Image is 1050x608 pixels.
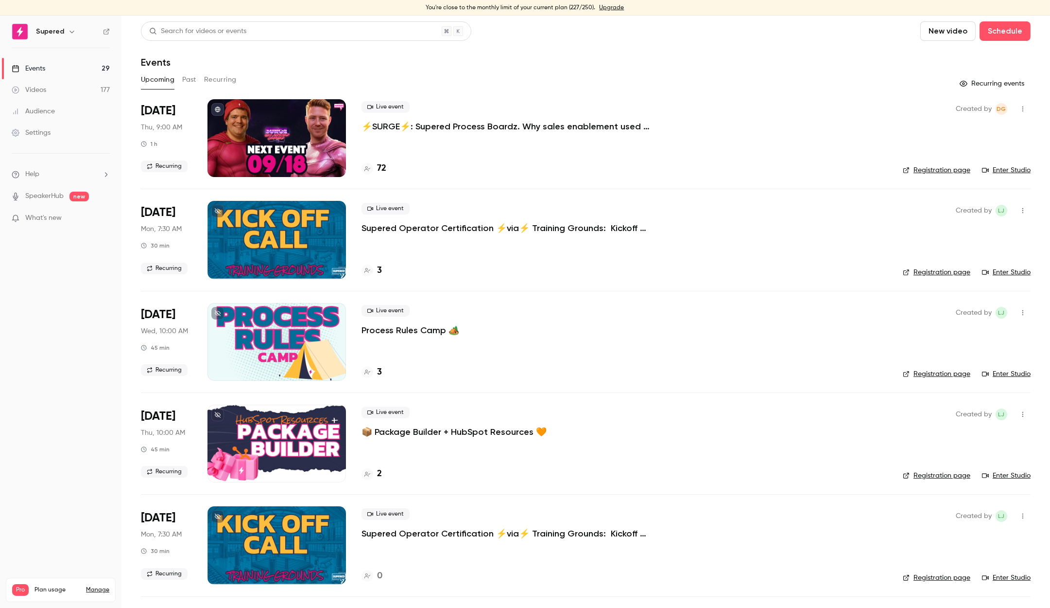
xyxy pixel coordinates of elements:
[361,222,653,234] a: Supered Operator Certification ⚡️via⚡️ Training Grounds: Kickoff Call
[141,56,171,68] h1: Events
[996,205,1007,216] span: Lindsay John
[377,570,382,583] h4: 0
[141,123,182,132] span: Thu, 9:00 AM
[361,426,547,438] a: 📦 Package Builder + HubSpot Resources 🧡
[204,72,237,88] button: Recurring
[182,72,196,88] button: Past
[12,107,55,116] div: Audience
[956,510,992,522] span: Created by
[996,409,1007,420] span: Lindsay John
[141,307,175,322] span: [DATE]
[34,586,80,594] span: Plan usage
[903,165,970,175] a: Registration page
[25,169,39,179] span: Help
[903,268,970,277] a: Registration page
[141,568,188,580] span: Recurring
[141,242,170,250] div: 30 min
[361,467,382,481] a: 2
[141,205,175,220] span: [DATE]
[377,366,382,379] h4: 3
[141,326,188,336] span: Wed, 10:00 AM
[903,573,970,583] a: Registration page
[98,214,110,223] iframe: Noticeable Trigger
[997,103,1006,115] span: DG
[12,128,51,138] div: Settings
[141,140,157,148] div: 1 h
[12,64,45,73] div: Events
[998,205,1005,216] span: LJ
[12,24,28,39] img: Supered
[141,506,192,584] div: Sep 29 Mon, 9:30 AM (America/New York)
[982,471,1031,481] a: Enter Studio
[956,103,992,115] span: Created by
[25,191,64,201] a: SpeakerHub
[141,224,182,234] span: Mon, 7:30 AM
[996,103,1007,115] span: D'Ana Guiloff
[600,4,624,12] a: Upgrade
[25,213,62,223] span: What's new
[956,205,992,216] span: Created by
[141,466,188,478] span: Recurring
[12,584,29,596] span: Pro
[996,510,1007,522] span: Lindsay John
[982,573,1031,583] a: Enter Studio
[998,510,1005,522] span: LJ
[141,530,182,539] span: Mon, 7:30 AM
[141,446,170,453] div: 45 min
[361,264,382,277] a: 3
[141,364,188,376] span: Recurring
[141,510,175,526] span: [DATE]
[361,528,653,539] a: Supered Operator Certification ⚡️via⚡️ Training Grounds: Kickoff Call
[956,409,992,420] span: Created by
[956,307,992,319] span: Created by
[361,570,382,583] a: 0
[361,324,459,336] a: Process Rules Camp 🏕️
[141,72,174,88] button: Upcoming
[141,344,170,352] div: 45 min
[12,169,110,179] li: help-dropdown-opener
[377,467,382,481] h4: 2
[141,405,192,483] div: Sep 25 Thu, 12:00 PM (America/New York)
[149,26,246,36] div: Search for videos or events
[361,407,410,418] span: Live event
[982,268,1031,277] a: Enter Studio
[69,192,89,201] span: new
[361,305,410,317] span: Live event
[377,264,382,277] h4: 3
[141,201,192,279] div: Sep 22 Mon, 9:30 AM (America/New York)
[920,21,976,41] button: New video
[996,307,1007,319] span: Lindsay John
[903,471,970,481] a: Registration page
[141,547,170,555] div: 30 min
[361,162,386,175] a: 72
[12,85,46,95] div: Videos
[141,161,188,172] span: Recurring
[982,369,1031,379] a: Enter Studio
[903,369,970,379] a: Registration page
[361,121,653,132] a: ⚡️SURGE⚡️: Supered Process Boardz. Why sales enablement used to feel hard
[141,263,188,274] span: Recurring
[998,409,1005,420] span: LJ
[377,162,386,175] h4: 72
[361,366,382,379] a: 3
[982,165,1031,175] a: Enter Studio
[86,586,109,594] a: Manage
[141,99,192,177] div: Sep 18 Thu, 11:00 AM (America/New York)
[141,303,192,381] div: Sep 24 Wed, 12:00 PM (America/New York)
[980,21,1031,41] button: Schedule
[361,101,410,113] span: Live event
[36,27,64,36] h6: Supered
[361,508,410,520] span: Live event
[361,203,410,215] span: Live event
[141,409,175,424] span: [DATE]
[998,307,1005,319] span: LJ
[141,428,185,438] span: Thu, 10:00 AM
[141,103,175,119] span: [DATE]
[955,76,1031,91] button: Recurring events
